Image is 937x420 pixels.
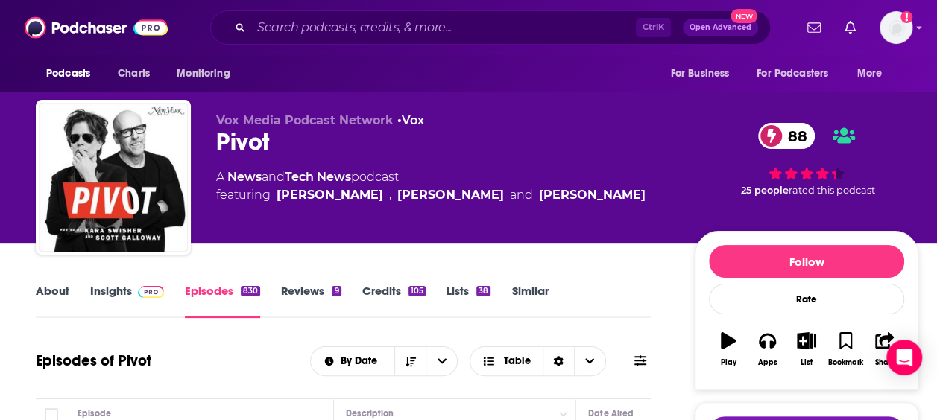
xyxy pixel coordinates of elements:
svg: Add a profile image [900,11,912,23]
h2: Choose List sort [310,346,458,376]
button: open menu [660,60,748,88]
img: User Profile [880,11,912,44]
a: Charts [108,60,159,88]
span: Table [504,356,531,366]
a: Show notifications dropdown [801,15,827,40]
span: and [510,186,533,204]
img: Podchaser Pro [138,286,164,298]
a: About [36,284,69,318]
button: Follow [709,245,904,278]
div: 105 [408,286,426,296]
span: Open Advanced [690,24,751,31]
a: News [227,170,262,184]
a: Credits105 [362,284,426,318]
span: Charts [118,63,150,84]
div: Search podcasts, credits, & more... [210,10,771,45]
div: Open Intercom Messenger [886,340,922,375]
div: Bookmark [828,358,863,367]
button: Play [709,322,748,376]
span: and [262,170,285,184]
a: Similar [511,284,548,318]
span: By Date [341,356,382,366]
button: Show profile menu [880,11,912,44]
span: For Business [670,63,729,84]
span: More [857,63,883,84]
span: For Podcasters [757,63,828,84]
div: Sort Direction [543,347,574,375]
button: open menu [747,60,850,88]
a: Episodes830 [185,284,260,318]
a: Vox [402,113,424,127]
a: Tech News [285,170,351,184]
span: 25 people [741,185,789,196]
a: Lists38 [447,284,490,318]
button: Choose View [470,346,606,376]
div: 88 25 peoplerated this podcast [695,113,918,206]
div: Apps [758,358,777,367]
div: 830 [241,286,260,296]
span: Vox Media Podcast Network [216,113,394,127]
a: Reviews9 [281,284,341,318]
a: Scott Galloway [397,186,504,204]
span: New [731,9,757,23]
button: Share [865,322,904,376]
span: 88 [773,123,815,149]
span: • [397,113,424,127]
button: Bookmark [826,322,865,376]
a: InsightsPodchaser Pro [90,284,164,318]
button: Open AdvancedNew [683,19,758,36]
button: open menu [847,60,901,88]
button: open menu [426,347,457,375]
button: open menu [166,60,249,88]
a: Show notifications dropdown [839,15,862,40]
a: Mike Birbiglia [539,186,646,204]
img: Podchaser - Follow, Share and Rate Podcasts [25,13,168,42]
div: 9 [332,286,341,296]
h1: Episodes of Pivot [36,351,151,370]
button: Apps [748,322,786,376]
span: featuring [216,186,646,204]
a: 88 [758,123,815,149]
input: Search podcasts, credits, & more... [251,16,636,39]
span: rated this podcast [789,185,875,196]
button: List [787,322,826,376]
span: Logged in as molly.burgoyne [880,11,912,44]
button: Sort Direction [394,347,426,375]
div: List [801,358,813,367]
img: Pivot [39,103,188,252]
div: 38 [476,286,490,296]
span: , [389,186,391,204]
div: Share [874,358,895,367]
button: open menu [36,60,110,88]
span: Monitoring [177,63,230,84]
a: Kara Swisher [277,186,383,204]
div: Rate [709,284,904,314]
div: A podcast [216,168,646,204]
button: open menu [311,356,395,366]
span: Ctrl K [636,18,671,37]
span: Podcasts [46,63,90,84]
div: Play [721,358,736,367]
